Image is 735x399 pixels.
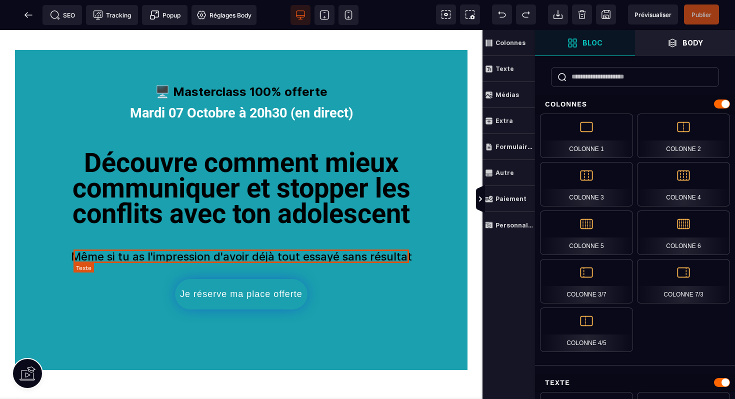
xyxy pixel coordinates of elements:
[113,58,121,66] img: tab_keywords_by_traffic_grey.svg
[540,162,633,206] div: Colonne 3
[495,91,519,98] strong: Médias
[155,54,327,69] b: 🖥️ Masterclass 100% offerte
[338,5,358,25] span: Voir mobile
[175,249,307,279] button: Je réserve ma place offerte
[45,120,437,196] h1: Découvre comment mieux communiquer et stopper les conflits avec ton adolescent
[635,30,735,56] span: Ouvrir les calques
[540,307,633,352] div: Colonne 4/5
[42,5,82,25] span: Métadata SEO
[482,134,535,160] span: Formulaires
[495,169,514,176] strong: Autre
[16,16,24,24] img: logo_orange.svg
[691,11,711,18] span: Publier
[482,82,535,108] span: Médias
[637,210,730,255] div: Colonne 6
[535,184,545,214] span: Afficher les vues
[495,117,513,124] strong: Extra
[540,259,633,303] div: Colonne 3/7
[495,39,525,46] strong: Colonnes
[548,4,568,24] span: Importer
[637,162,730,206] div: Colonne 4
[596,4,616,24] span: Enregistrer
[684,4,719,24] span: Enregistrer le contenu
[50,10,75,20] span: SEO
[93,10,131,20] span: Tracking
[628,4,678,24] span: Aperçu
[18,5,38,25] span: Retour
[314,5,334,25] span: Voir tablette
[290,5,310,25] span: Voir bureau
[516,4,536,24] span: Rétablir
[124,59,153,65] div: Mots-clés
[436,4,456,24] span: Voir les composants
[637,113,730,158] div: Colonne 2
[482,212,535,238] span: Personnalisé
[196,10,251,20] span: Réglages Body
[495,221,533,229] strong: Personnalisé
[540,113,633,158] div: Colonne 1
[86,5,138,25] span: Code de suivi
[495,195,526,202] strong: Paiement
[191,5,256,25] span: Favicon
[572,4,592,24] span: Nettoyage
[482,186,535,212] span: Paiement
[460,4,480,24] span: Capture d'écran
[535,30,635,56] span: Ouvrir les blocs
[16,26,24,34] img: website_grey.svg
[482,160,535,186] span: Autre
[482,56,535,82] span: Texte
[28,16,49,24] div: v 4.0.25
[582,39,602,46] strong: Bloc
[142,5,187,25] span: Créer une alerte modale
[637,259,730,303] div: Colonne 7/3
[45,69,437,97] h2: Mardi 07 Octobre à 20h30 (en direct)
[482,30,535,56] span: Colonnes
[495,65,514,72] strong: Texte
[492,4,512,24] span: Défaire
[634,11,671,18] span: Prévisualiser
[40,58,48,66] img: tab_domain_overview_orange.svg
[149,10,180,20] span: Popup
[71,220,412,233] b: Même si tu as l'impression d'avoir déjà tout essayé sans résultat
[482,108,535,134] span: Extra
[540,210,633,255] div: Colonne 5
[535,373,735,392] div: Texte
[535,95,735,113] div: Colonnes
[51,59,77,65] div: Domaine
[495,143,533,150] strong: Formulaires
[26,26,113,34] div: Domaine: [DOMAIN_NAME]
[682,39,703,46] strong: Body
